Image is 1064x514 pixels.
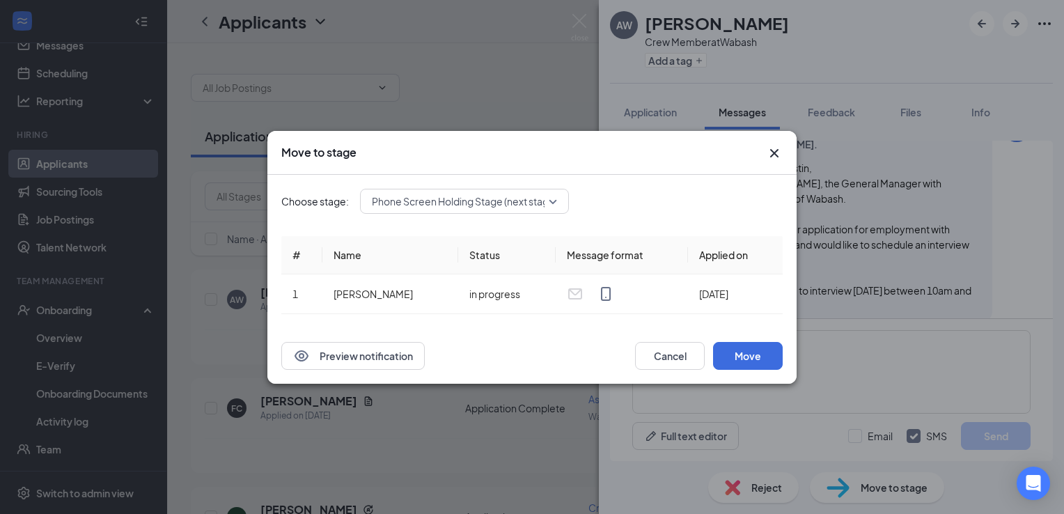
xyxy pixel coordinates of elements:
[372,191,558,212] span: Phone Screen Holding Stage (next stage)
[597,286,614,302] svg: MobileSms
[1017,467,1050,500] div: Open Intercom Messenger
[556,236,688,274] th: Message format
[293,348,310,364] svg: Eye
[635,342,705,370] button: Cancel
[292,288,298,300] span: 1
[322,274,458,314] td: [PERSON_NAME]
[766,145,783,162] button: Close
[766,145,783,162] svg: Cross
[688,274,783,314] td: [DATE]
[567,286,584,302] svg: Email
[281,194,349,209] span: Choose stage:
[458,236,556,274] th: Status
[688,236,783,274] th: Applied on
[281,236,322,274] th: #
[322,236,458,274] th: Name
[281,342,425,370] button: EyePreview notification
[281,145,357,160] h3: Move to stage
[713,342,783,370] button: Move
[458,274,556,314] td: in progress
